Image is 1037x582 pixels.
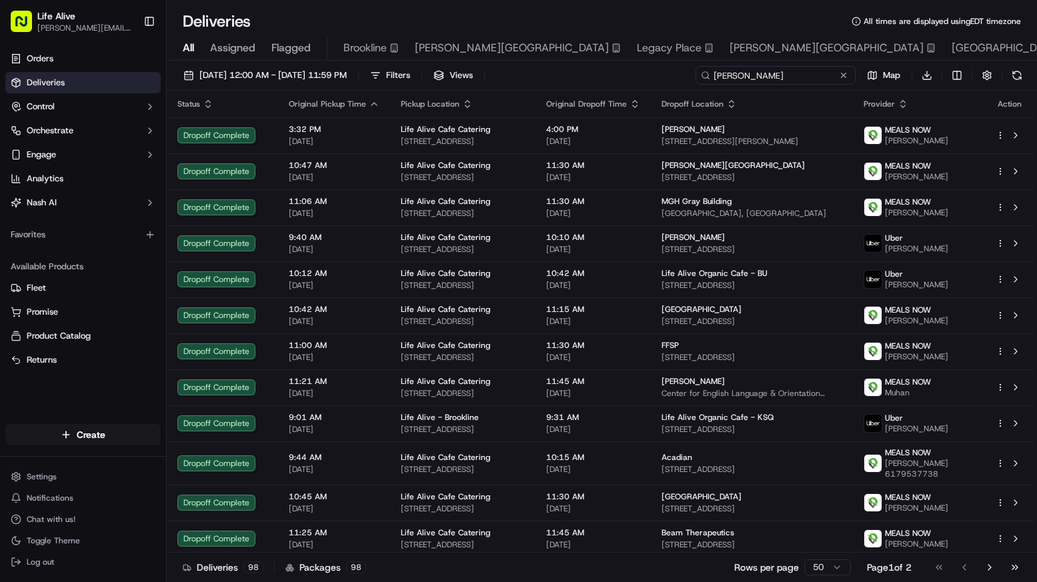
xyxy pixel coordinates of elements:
span: Acadian [662,452,692,463]
span: Life Alive Cafe Catering [401,196,490,207]
span: [PERSON_NAME] [662,232,725,243]
span: [STREET_ADDRESS] [662,424,842,435]
span: Pickup Location [401,99,459,109]
span: [PERSON_NAME][EMAIL_ADDRESS][DOMAIN_NAME] [37,23,133,33]
span: [PERSON_NAME] [885,135,948,146]
span: 11:45 AM [546,527,640,538]
span: [DATE] [289,316,379,327]
span: Log out [27,557,54,567]
span: 11:30 AM [546,160,640,171]
span: [DATE] [289,464,379,475]
span: [PERSON_NAME][GEOGRAPHIC_DATA] [662,160,805,171]
span: [DATE] [546,464,640,475]
span: [STREET_ADDRESS] [662,464,842,475]
span: [PERSON_NAME] [885,539,948,549]
h1: Deliveries [183,11,251,32]
span: Dropoff Location [662,99,724,109]
button: Life Alive [37,9,75,23]
span: Life Alive Cafe Catering [401,452,490,463]
span: Brookline [343,40,387,56]
button: Settings [5,467,161,486]
div: Favorites [5,224,161,245]
span: Klarizel Pensader [41,243,110,253]
span: MEALS NOW [885,492,931,503]
span: [PERSON_NAME][GEOGRAPHIC_DATA] [730,40,924,56]
span: Engage [27,149,56,161]
span: Uber [885,269,903,279]
span: Muhan [885,387,931,398]
span: Provider [864,99,895,109]
span: 10:12 AM [289,268,379,279]
span: Notifications [27,493,73,503]
span: Analytics [27,173,63,185]
span: [STREET_ADDRESS] [401,388,525,399]
span: Beam Therapeutics [662,527,734,538]
span: [STREET_ADDRESS] [662,280,842,291]
div: Past conversations [13,173,89,184]
img: melas_now_logo.png [864,163,882,180]
span: [STREET_ADDRESS] [401,539,525,550]
span: [PERSON_NAME] [885,423,948,434]
span: [DATE] [289,172,379,183]
button: Chat with us! [5,510,161,529]
span: [STREET_ADDRESS] [401,464,525,475]
span: Pylon [133,331,161,341]
span: [STREET_ADDRESS] [662,539,842,550]
div: Deliveries [183,561,263,574]
img: uber-new-logo.jpeg [864,415,882,432]
span: Create [77,428,105,441]
span: Life Alive Cafe Catering [401,160,490,171]
span: Life Alive - Brookline [401,412,479,423]
span: Settings [27,471,57,482]
img: Nash [13,13,40,40]
button: Filters [364,66,416,85]
a: 💻API Documentation [107,293,219,317]
span: Returns [27,354,57,366]
span: 4:00 PM [546,124,640,135]
button: Nash AI [5,192,161,213]
span: [PERSON_NAME] [885,207,948,218]
span: All [183,40,194,56]
p: Welcome 👋 [13,53,243,75]
button: Create [5,424,161,445]
span: [DATE] [289,280,379,291]
span: 10:47 AM [289,160,379,171]
span: [DATE] [546,539,640,550]
span: 11:25 AM [289,527,379,538]
span: [DATE] [546,136,640,147]
button: Start new chat [227,131,243,147]
span: [PERSON_NAME] [885,279,948,290]
span: [DATE] [289,424,379,435]
span: Life Alive Cafe Catering [401,268,490,279]
span: 11:30 AM [546,196,640,207]
button: Fleet [5,277,161,299]
span: [PERSON_NAME] [885,315,948,326]
span: [DATE] [289,352,379,363]
span: [PERSON_NAME] [885,503,948,513]
button: Control [5,96,161,117]
span: [DATE] [546,424,640,435]
span: [DATE] [546,388,640,399]
span: [STREET_ADDRESS] [662,316,842,327]
span: [STREET_ADDRESS][PERSON_NAME] [662,136,842,147]
div: Page 1 of 2 [867,561,912,574]
span: [STREET_ADDRESS] [401,316,525,327]
span: Views [449,69,473,81]
div: 📗 [13,299,24,310]
input: Got a question? Start typing here... [35,86,240,100]
span: Filters [386,69,410,81]
span: Fleet [27,282,46,294]
img: uber-new-logo.jpeg [864,235,882,252]
span: [GEOGRAPHIC_DATA] [662,491,742,502]
img: Klarizel Pensader [13,230,35,251]
button: Toggle Theme [5,531,161,550]
button: Refresh [1008,66,1026,85]
span: Life Alive Cafe Catering [401,527,490,538]
a: Analytics [5,168,161,189]
span: Uber [885,233,903,243]
span: 10:15 AM [546,452,640,463]
span: [DATE] [289,388,379,399]
span: API Documentation [126,298,214,311]
span: Knowledge Base [27,298,102,311]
